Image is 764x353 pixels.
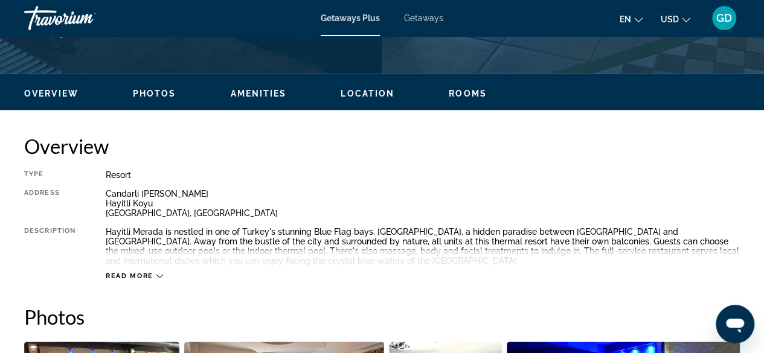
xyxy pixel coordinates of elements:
span: en [620,14,631,24]
h2: Overview [24,134,740,158]
button: Rooms [449,88,487,99]
button: User Menu [708,5,740,31]
span: Rooms [449,89,487,98]
iframe: Кнопка запуска окна обмена сообщениями [716,305,754,343]
button: Change currency [661,10,690,28]
button: Location [341,88,394,99]
span: Amenities [230,89,286,98]
button: Amenities [230,88,286,99]
h2: Photos [24,305,740,329]
div: Resort [106,170,740,180]
a: Getaways [404,13,443,23]
a: Getaways Plus [321,13,380,23]
div: Candarli [PERSON_NAME] Hayitli Koyu [GEOGRAPHIC_DATA], [GEOGRAPHIC_DATA] [106,189,740,218]
a: Travorium [24,2,145,34]
span: Overview [24,89,79,98]
button: Read more [106,272,163,281]
div: Type [24,170,75,180]
span: Photos [133,89,176,98]
span: Read more [106,272,153,280]
div: Hayitli Merada is nestled in one of Turkey's stunning Blue Flag bays, [GEOGRAPHIC_DATA], a hidden... [106,227,740,266]
button: Photos [133,88,176,99]
div: Description [24,227,75,266]
span: Location [341,89,394,98]
div: Address [24,189,75,218]
button: Change language [620,10,643,28]
button: Overview [24,88,79,99]
span: GD [716,12,732,24]
span: USD [661,14,679,24]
